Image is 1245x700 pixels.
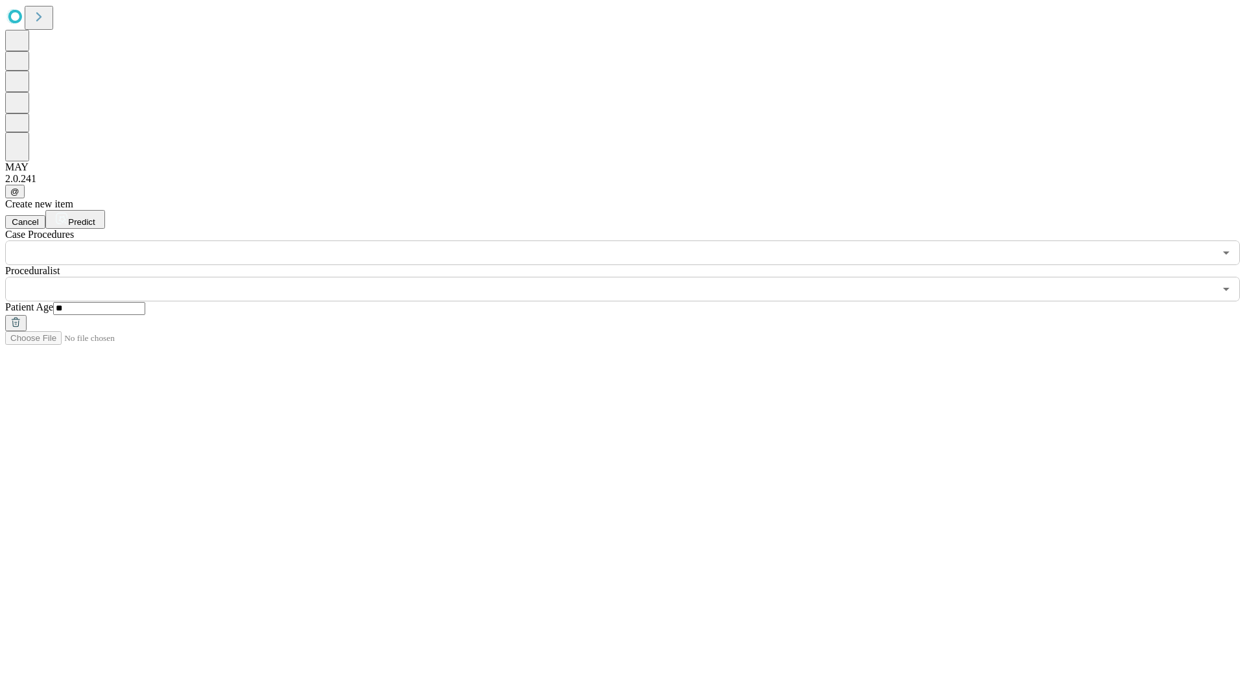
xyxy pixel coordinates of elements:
span: Cancel [12,217,39,227]
span: @ [10,187,19,196]
button: @ [5,185,25,198]
button: Open [1217,244,1235,262]
div: 2.0.241 [5,173,1240,185]
button: Cancel [5,215,45,229]
span: Patient Age [5,301,53,312]
span: Scheduled Procedure [5,229,74,240]
div: MAY [5,161,1240,173]
span: Proceduralist [5,265,60,276]
span: Create new item [5,198,73,209]
button: Predict [45,210,105,229]
span: Predict [68,217,95,227]
button: Open [1217,280,1235,298]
